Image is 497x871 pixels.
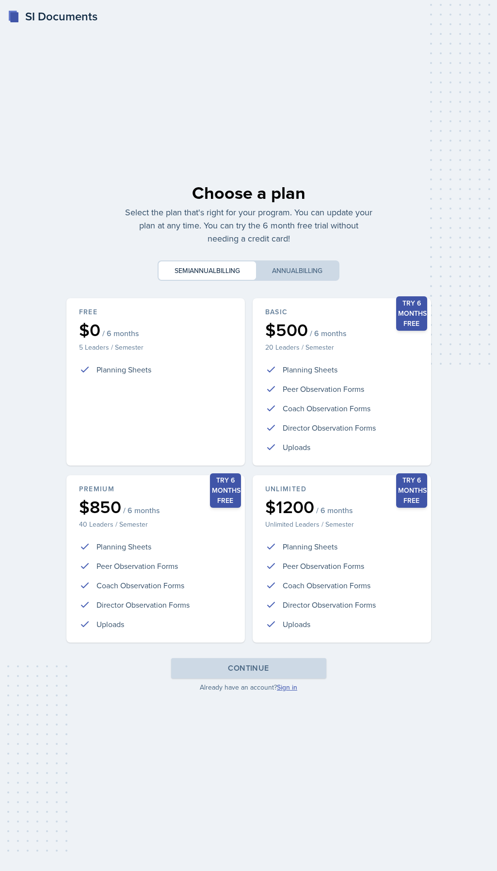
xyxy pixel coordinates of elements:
p: Director Observation Forms [283,599,376,611]
p: Peer Observation Forms [96,560,178,572]
p: Director Observation Forms [283,422,376,434]
div: $1200 [265,498,418,516]
p: 40 Leaders / Semester [79,519,232,529]
p: Unlimited Leaders / Semester [265,519,418,529]
p: Select the plan that's right for your program. You can update your plan at any time. You can try ... [125,206,373,245]
div: Basic [265,307,418,317]
a: SI Documents [8,8,97,25]
div: Try 6 months free [396,296,427,331]
div: $500 [265,321,418,339]
p: Planning Sheets [96,364,151,375]
div: Unlimited [265,484,418,494]
div: Continue [228,662,269,674]
button: Annualbilling [256,261,338,280]
p: Uploads [283,441,310,453]
div: Try 6 months free [210,473,241,508]
div: Premium [79,484,232,494]
a: Sign in [277,682,297,692]
p: Director Observation Forms [96,599,190,611]
p: Coach Observation Forms [96,580,184,591]
p: Planning Sheets [283,364,337,375]
span: billing [216,266,240,275]
p: Peer Observation Forms [283,560,364,572]
p: Coach Observation Forms [283,403,370,414]
span: / 6 months [316,505,353,515]
span: / 6 months [310,328,346,338]
div: Try 6 months free [396,473,427,508]
p: Coach Observation Forms [283,580,370,591]
div: Choose a plan [125,179,373,206]
p: Planning Sheets [283,541,337,552]
p: Uploads [96,618,124,630]
p: 5 Leaders / Semester [79,342,232,352]
p: 20 Leaders / Semester [265,342,418,352]
span: / 6 months [123,505,160,515]
div: Free [79,307,232,317]
div: $850 [79,498,232,516]
p: Uploads [283,618,310,630]
p: Peer Observation Forms [283,383,364,395]
div: $0 [79,321,232,339]
span: / 6 months [102,328,139,338]
p: Already have an account? [66,682,431,692]
button: Semiannualbilling [159,261,256,280]
button: Continue [171,658,326,678]
p: Planning Sheets [96,541,151,552]
span: billing [299,266,322,275]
